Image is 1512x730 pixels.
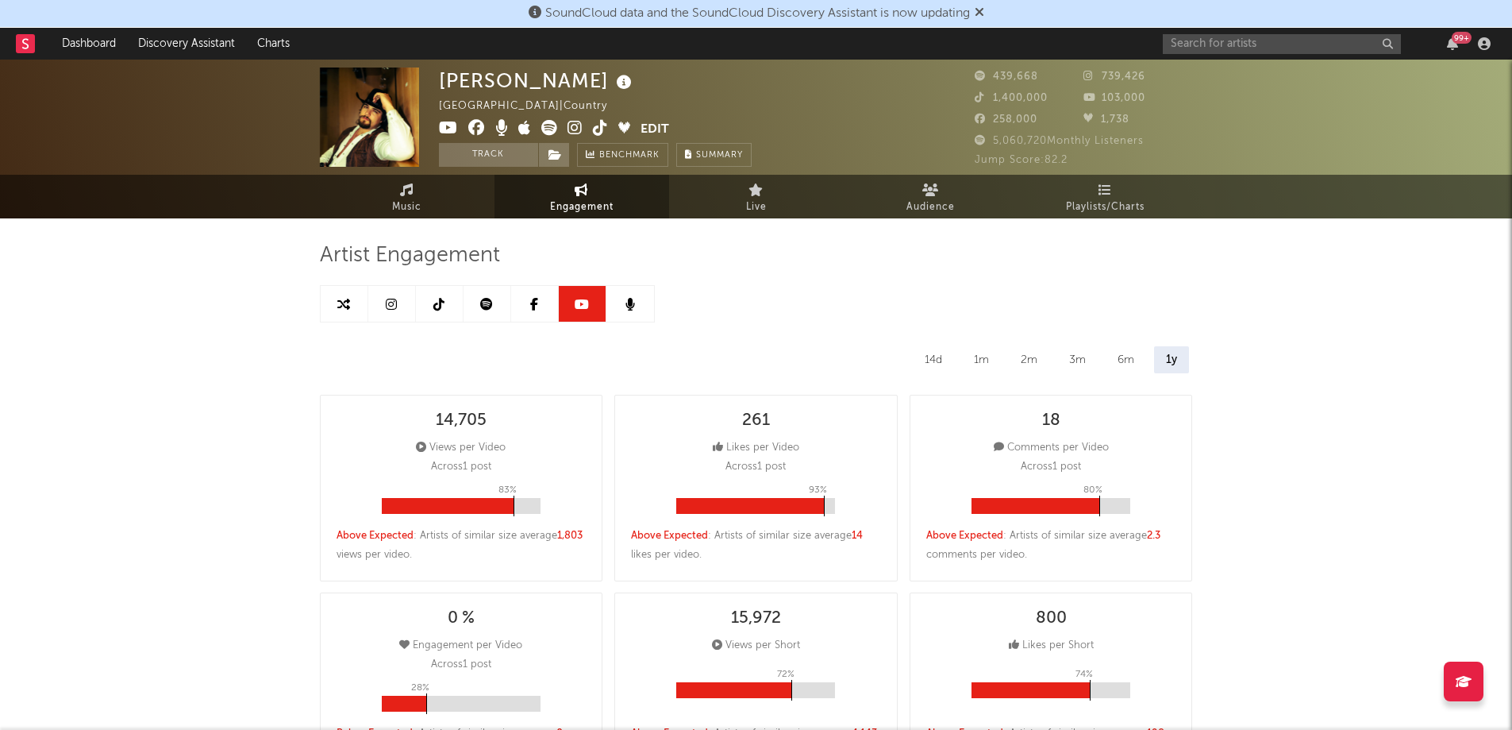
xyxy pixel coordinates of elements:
span: Above Expected [926,531,1003,541]
p: Across 1 post [725,458,786,477]
a: Music [320,175,494,218]
span: 1,400,000 [975,93,1048,103]
p: Across 1 post [1021,458,1081,477]
p: 72 % [777,665,794,684]
span: 2.3 [1147,531,1160,541]
button: 99+ [1447,37,1458,50]
button: Summary [676,143,752,167]
div: Likes per Short [1009,636,1094,655]
div: [GEOGRAPHIC_DATA] | Country [439,97,625,116]
a: Dashboard [51,28,127,60]
div: [PERSON_NAME] [439,68,636,94]
div: Views per Short [712,636,800,655]
input: Search for artists [1163,34,1401,54]
span: Music [392,198,421,217]
span: 103,000 [1083,93,1145,103]
span: Playlists/Charts [1066,198,1145,217]
div: 3m [1057,346,1098,373]
div: 1m [962,346,1001,373]
span: Live [746,198,767,217]
p: 28 % [411,678,429,697]
span: Above Expected [337,531,414,541]
button: Edit [641,120,669,140]
p: 80 % [1083,481,1102,500]
span: Jump Score: 82.2 [975,155,1068,165]
div: Views per Video [416,438,506,458]
a: Live [669,175,844,218]
span: 14 [852,531,863,541]
span: 739,426 [1083,71,1145,82]
div: 15,972 [731,609,781,628]
a: Discovery Assistant [127,28,246,60]
span: Audience [906,198,955,217]
span: Benchmark [599,146,660,165]
span: Dismiss [975,7,984,20]
div: 6m [1106,346,1146,373]
span: Above Expected [631,531,708,541]
a: Engagement [494,175,669,218]
div: : Artists of similar size average likes per video . [631,527,881,565]
div: 99 + [1452,32,1472,44]
div: 0 % [448,609,475,628]
span: 5,060,720 Monthly Listeners [975,136,1144,146]
span: 1,738 [1083,114,1129,125]
div: 261 [742,411,770,431]
div: 800 [1036,609,1067,628]
span: Engagement [550,198,614,217]
p: 83 % [498,481,517,500]
button: Track [439,143,538,167]
div: 14d [913,346,954,373]
span: 1,803 [557,531,583,541]
div: : Artists of similar size average views per video . [337,527,587,565]
div: : Artists of similar size average comments per video . [926,527,1176,565]
p: Across 1 post [431,458,491,477]
p: Across 1 post [431,655,491,674]
span: SoundCloud data and the SoundCloud Discovery Assistant is now updating [545,7,970,20]
div: Comments per Video [994,438,1109,458]
span: 439,668 [975,71,1038,82]
div: Likes per Video [713,438,799,458]
div: 2m [1009,346,1049,373]
div: 1y [1154,346,1189,373]
span: 258,000 [975,114,1037,125]
span: Summary [696,151,743,160]
div: Engagement per Video [399,636,522,655]
a: Charts [246,28,301,60]
span: Artist Engagement [320,246,500,265]
a: Audience [844,175,1018,218]
p: 74 % [1075,665,1093,684]
a: Benchmark [577,143,668,167]
a: Playlists/Charts [1018,175,1193,218]
div: 18 [1042,411,1060,431]
p: 93 % [809,481,827,500]
div: 14,705 [436,411,487,431]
